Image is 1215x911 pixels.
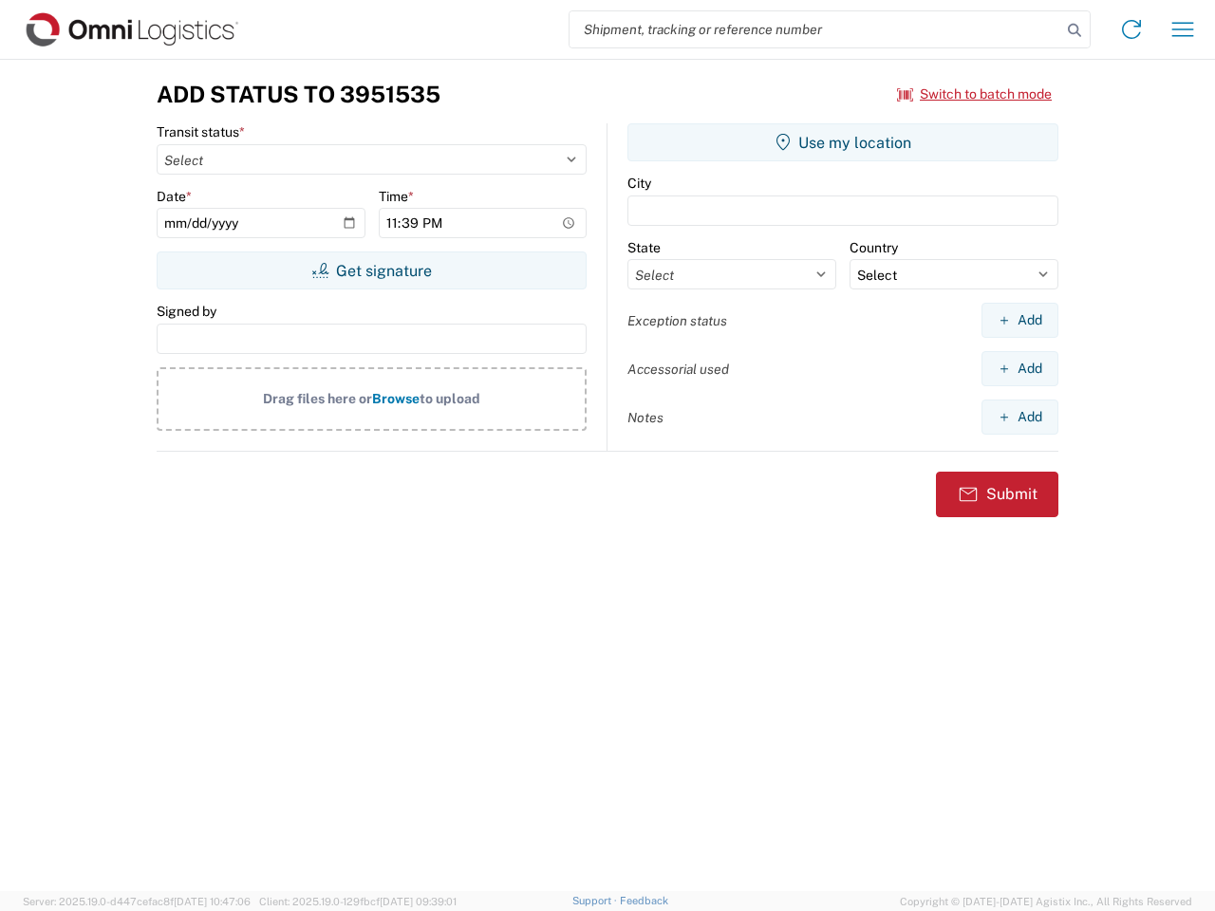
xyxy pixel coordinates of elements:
[981,400,1058,435] button: Add
[627,409,664,426] label: Notes
[850,239,898,256] label: Country
[936,472,1058,517] button: Submit
[174,896,251,907] span: [DATE] 10:47:06
[900,893,1192,910] span: Copyright © [DATE]-[DATE] Agistix Inc., All Rights Reserved
[372,391,420,406] span: Browse
[981,303,1058,338] button: Add
[981,351,1058,386] button: Add
[627,312,727,329] label: Exception status
[380,896,457,907] span: [DATE] 09:39:01
[23,896,251,907] span: Server: 2025.19.0-d447cefac8f
[259,896,457,907] span: Client: 2025.19.0-129fbcf
[379,188,414,205] label: Time
[157,123,245,140] label: Transit status
[157,188,192,205] label: Date
[897,79,1052,110] button: Switch to batch mode
[620,895,668,906] a: Feedback
[157,303,216,320] label: Signed by
[627,361,729,378] label: Accessorial used
[627,123,1058,161] button: Use my location
[627,239,661,256] label: State
[572,895,620,906] a: Support
[157,251,587,289] button: Get signature
[263,391,372,406] span: Drag files here or
[627,175,651,192] label: City
[157,81,440,108] h3: Add Status to 3951535
[570,11,1061,47] input: Shipment, tracking or reference number
[420,391,480,406] span: to upload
